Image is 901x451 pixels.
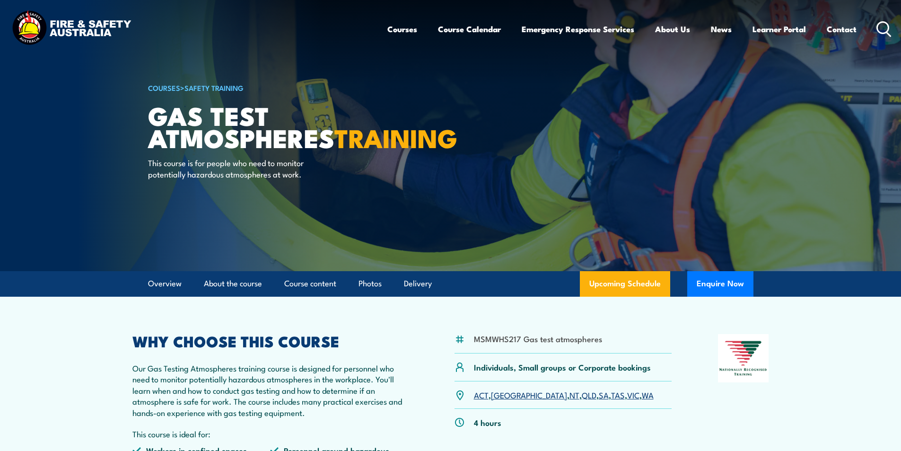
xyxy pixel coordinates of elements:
[655,17,690,42] a: About Us
[132,428,409,439] p: This course is ideal for:
[711,17,732,42] a: News
[474,333,602,344] li: MSMWHS217 Gas test atmospheres
[148,82,382,93] h6: >
[359,271,382,296] a: Photos
[184,82,244,93] a: Safety Training
[687,271,753,297] button: Enquire Now
[204,271,262,296] a: About the course
[148,82,180,93] a: COURSES
[438,17,501,42] a: Course Calendar
[642,389,654,400] a: WA
[284,271,336,296] a: Course content
[611,389,625,400] a: TAS
[132,363,409,418] p: Our Gas Testing Atmospheres training course is designed for personnel who need to monitor potenti...
[132,334,409,347] h2: WHY CHOOSE THIS COURSE
[474,389,489,400] a: ACT
[599,389,609,400] a: SA
[582,389,596,400] a: QLD
[148,157,321,179] p: This course is for people who need to monitor potentially hazardous atmospheres at work.
[474,362,651,372] p: Individuals, Small groups or Corporate bookings
[474,389,654,400] p: , , , , , , ,
[522,17,634,42] a: Emergency Response Services
[404,271,432,296] a: Delivery
[387,17,417,42] a: Courses
[827,17,857,42] a: Contact
[148,104,382,148] h1: Gas Test Atmospheres
[718,334,769,382] img: Nationally Recognised Training logo.
[334,117,457,157] strong: TRAINING
[569,389,579,400] a: NT
[148,271,182,296] a: Overview
[752,17,806,42] a: Learner Portal
[627,389,639,400] a: VIC
[491,389,567,400] a: [GEOGRAPHIC_DATA]
[474,417,501,428] p: 4 hours
[580,271,670,297] a: Upcoming Schedule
